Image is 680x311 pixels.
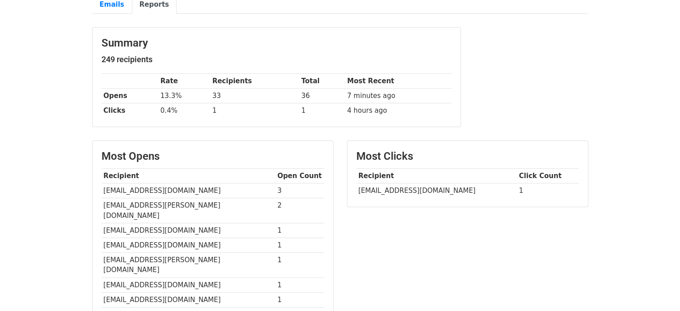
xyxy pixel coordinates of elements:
th: Total [299,74,345,89]
th: Most Recent [345,74,452,89]
th: Rate [158,74,210,89]
td: 2 [275,198,324,223]
td: 1 [275,292,324,307]
td: [EMAIL_ADDRESS][DOMAIN_NAME] [101,183,275,198]
td: [EMAIL_ADDRESS][DOMAIN_NAME] [101,277,275,292]
th: Recipient [356,169,517,183]
td: 7 minutes ago [345,89,452,103]
td: 1 [210,103,299,118]
h3: Summary [101,37,452,50]
th: Recipient [101,169,275,183]
td: 1 [275,277,324,292]
td: [EMAIL_ADDRESS][PERSON_NAME][DOMAIN_NAME] [101,198,275,223]
td: 33 [210,89,299,103]
th: Opens [101,89,158,103]
h3: Most Clicks [356,150,579,163]
td: 1 [299,103,345,118]
td: [EMAIL_ADDRESS][DOMAIN_NAME] [101,223,275,238]
td: 4 hours ago [345,103,452,118]
td: 0.4% [158,103,210,118]
td: 1 [517,183,579,198]
iframe: Chat Widget [635,268,680,311]
th: Open Count [275,169,324,183]
td: 13.3% [158,89,210,103]
td: 3 [275,183,324,198]
td: 1 [275,253,324,278]
td: [EMAIL_ADDRESS][PERSON_NAME][DOMAIN_NAME] [101,253,275,278]
th: Click Count [517,169,579,183]
td: 36 [299,89,345,103]
td: [EMAIL_ADDRESS][DOMAIN_NAME] [356,183,517,198]
h5: 249 recipients [101,55,452,64]
td: [EMAIL_ADDRESS][DOMAIN_NAME] [101,292,275,307]
th: Clicks [101,103,158,118]
td: 1 [275,223,324,238]
div: Widget de chat [635,268,680,311]
td: 1 [275,238,324,253]
th: Recipients [210,74,299,89]
h3: Most Opens [101,150,324,163]
td: [EMAIL_ADDRESS][DOMAIN_NAME] [101,238,275,253]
